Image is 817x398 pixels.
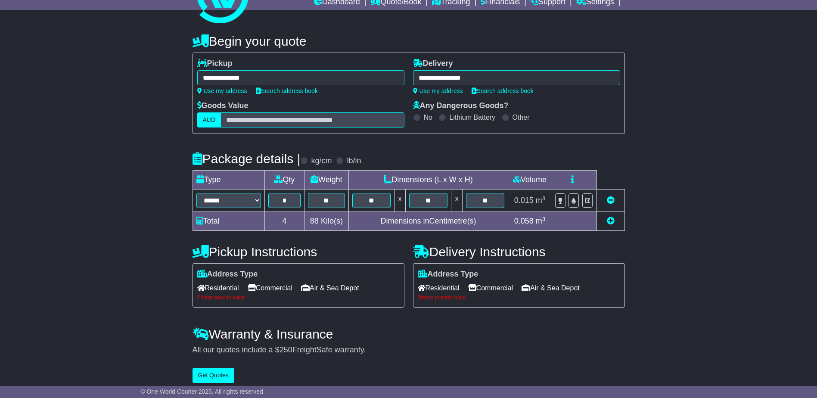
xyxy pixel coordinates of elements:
label: No [424,113,432,121]
sup: 3 [542,216,546,222]
label: Delivery [413,59,453,68]
td: x [451,190,463,212]
label: Pickup [197,59,233,68]
div: All our quotes include a $ FreightSafe warranty. [193,345,625,355]
span: Residential [197,281,239,295]
a: Search address book [472,87,534,94]
span: © One World Courier 2025. All rights reserved. [140,388,265,395]
label: Lithium Battery [449,113,495,121]
span: m [536,196,546,205]
h4: Delivery Instructions [413,245,625,259]
td: Dimensions in Centimetre(s) [348,212,508,231]
label: Any Dangerous Goods? [413,101,509,111]
sup: 3 [542,195,546,202]
span: 88 [310,217,319,225]
td: x [394,190,405,212]
a: Search address book [256,87,318,94]
a: Remove this item [607,196,615,205]
td: Total [193,212,264,231]
label: kg/cm [311,156,332,166]
td: Kilo(s) [304,212,349,231]
span: m [536,217,546,225]
h4: Package details | [193,152,301,166]
a: Use my address [413,87,463,94]
label: AUD [197,112,221,127]
label: lb/in [347,156,361,166]
h4: Warranty & Insurance [193,327,625,341]
div: Please provide value [418,295,620,301]
label: Other [513,113,530,121]
a: Add new item [607,217,615,225]
h4: Begin your quote [193,34,625,48]
span: 0.015 [514,196,534,205]
span: Air & Sea Depot [301,281,359,295]
span: Residential [418,281,460,295]
span: 250 [280,345,292,354]
button: Get Quotes [193,368,235,383]
label: Goods Value [197,101,249,111]
span: 0.058 [514,217,534,225]
span: Commercial [468,281,513,295]
label: Address Type [197,270,258,279]
td: Type [193,171,264,190]
h4: Pickup Instructions [193,245,404,259]
a: Use my address [197,87,247,94]
td: 4 [264,212,304,231]
label: Address Type [418,270,478,279]
td: Weight [304,171,349,190]
td: Qty [264,171,304,190]
div: Please provide value [197,295,400,301]
span: Air & Sea Depot [522,281,580,295]
td: Dimensions (L x W x H) [348,171,508,190]
span: Commercial [248,281,292,295]
td: Volume [508,171,551,190]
